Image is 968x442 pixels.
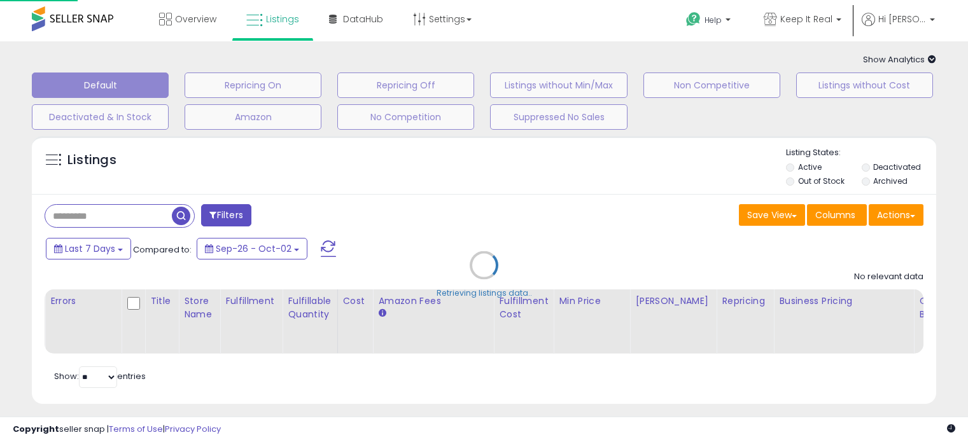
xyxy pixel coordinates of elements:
[685,11,701,27] i: Get Help
[165,423,221,435] a: Privacy Policy
[862,13,935,41] a: Hi [PERSON_NAME]
[185,73,321,98] button: Repricing On
[337,73,474,98] button: Repricing Off
[878,13,926,25] span: Hi [PERSON_NAME]
[175,13,216,25] span: Overview
[676,2,743,41] a: Help
[109,423,163,435] a: Terms of Use
[343,13,383,25] span: DataHub
[337,104,474,130] button: No Competition
[643,73,780,98] button: Non Competitive
[490,73,627,98] button: Listings without Min/Max
[185,104,321,130] button: Amazon
[32,73,169,98] button: Default
[863,53,936,66] span: Show Analytics
[32,104,169,130] button: Deactivated & In Stock
[13,423,59,435] strong: Copyright
[437,287,532,299] div: Retrieving listings data..
[705,15,722,25] span: Help
[266,13,299,25] span: Listings
[780,13,832,25] span: Keep It Real
[490,104,627,130] button: Suppressed No Sales
[13,424,221,436] div: seller snap | |
[796,73,933,98] button: Listings without Cost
